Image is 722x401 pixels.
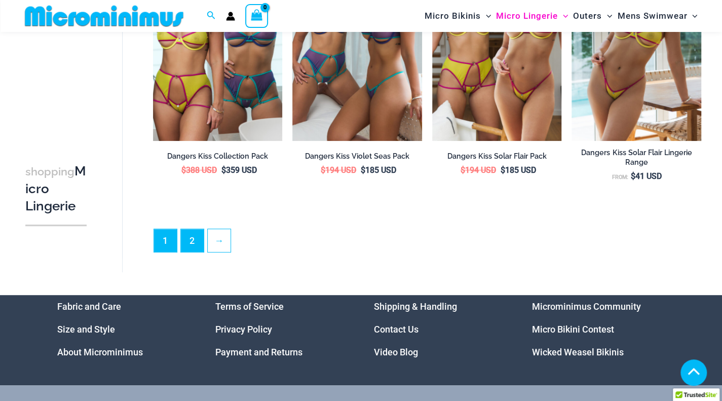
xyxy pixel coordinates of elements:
span: $ [361,165,365,175]
a: Dangers Kiss Solar Flair Pack [432,152,562,165]
img: MM SHOP LOGO FLAT [21,5,187,27]
span: $ [630,171,635,181]
span: From: [612,174,628,180]
nav: Product Pagination [153,229,701,258]
a: Micro BikinisMenu ToggleMenu Toggle [422,3,493,29]
a: Fabric and Care [57,301,121,312]
h2: Dangers Kiss Solar Flair Lingerie Range [572,148,701,167]
a: Dangers Kiss Collection Pack [153,152,283,165]
aside: Footer Widget 2 [215,295,349,363]
span: $ [221,165,226,175]
span: Mens Swimwear [617,3,687,29]
a: Account icon link [226,12,235,21]
a: Video Blog [374,347,418,357]
a: Shipping & Handling [374,301,457,312]
bdi: 185 USD [501,165,536,175]
aside: Footer Widget 1 [57,295,191,363]
bdi: 359 USD [221,165,257,175]
a: Microminimus Community [532,301,641,312]
a: Page 2 [181,229,204,252]
span: $ [501,165,505,175]
span: Menu Toggle [687,3,697,29]
h2: Dangers Kiss Collection Pack [153,152,283,161]
h2: Dangers Kiss Violet Seas Pack [292,152,422,161]
span: Menu Toggle [481,3,491,29]
aside: Footer Widget 3 [374,295,507,363]
span: $ [321,165,325,175]
span: $ [181,165,186,175]
bdi: 185 USD [361,165,396,175]
bdi: 388 USD [181,165,217,175]
span: Micro Bikinis [425,3,481,29]
nav: Menu [532,295,665,363]
bdi: 194 USD [461,165,496,175]
a: Wicked Weasel Bikinis [532,347,624,357]
nav: Menu [57,295,191,363]
a: Size and Style [57,324,115,335]
nav: Menu [374,295,507,363]
span: Micro Lingerie [496,3,558,29]
span: $ [461,165,465,175]
span: shopping [25,165,74,178]
a: View Shopping Cart, empty [245,4,269,27]
span: Outers [573,3,602,29]
bdi: 194 USD [321,165,356,175]
span: Page 1 [154,229,177,252]
h3: Micro Lingerie [25,163,87,214]
span: Menu Toggle [602,3,612,29]
a: Dangers Kiss Violet Seas Pack [292,152,422,165]
a: About Microminimus [57,347,143,357]
a: Search icon link [207,10,216,22]
a: → [208,229,231,252]
a: Contact Us [374,324,419,335]
a: OutersMenu ToggleMenu Toggle [571,3,615,29]
a: Micro LingerieMenu ToggleMenu Toggle [493,3,571,29]
a: Mens SwimwearMenu ToggleMenu Toggle [615,3,700,29]
a: Terms of Service [215,301,284,312]
h2: Dangers Kiss Solar Flair Pack [432,152,562,161]
nav: Site Navigation [421,2,702,30]
nav: Menu [215,295,349,363]
bdi: 41 USD [630,171,661,181]
span: Menu Toggle [558,3,568,29]
aside: Footer Widget 4 [532,295,665,363]
a: Payment and Returns [215,347,302,357]
a: Micro Bikini Contest [532,324,614,335]
a: Dangers Kiss Solar Flair Lingerie Range [572,148,701,171]
a: Privacy Policy [215,324,272,335]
